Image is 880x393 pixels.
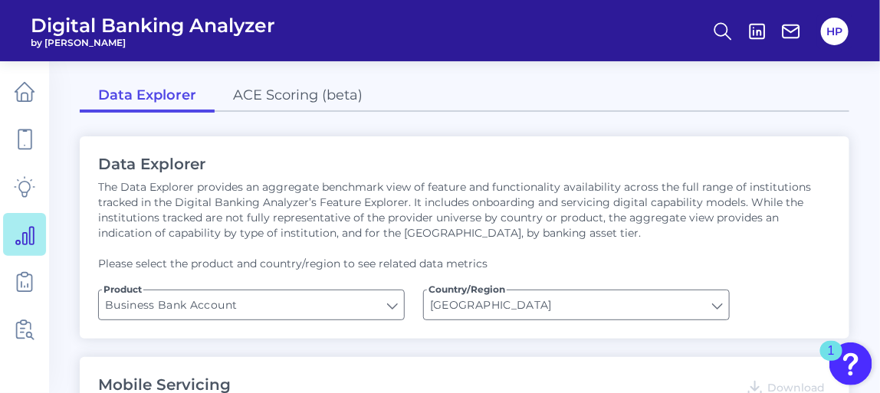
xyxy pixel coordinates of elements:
button: HP [821,18,849,45]
a: Data Explorer [80,80,215,113]
span: Digital Banking Analyzer [31,14,275,37]
span: by [PERSON_NAME] [31,37,275,48]
span: Product [102,283,143,296]
h2: Data Explorer [98,155,831,173]
a: ACE Scoring (beta) [215,80,381,113]
button: Open Resource Center, 1 new notification [829,342,872,385]
span: Country/Region [427,283,507,296]
div: 1 [828,351,835,371]
p: Please select the product and country/region to see related data metrics [98,256,831,271]
p: The Data Explorer provides an aggregate benchmark view of feature and functionality availability ... [98,179,831,241]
